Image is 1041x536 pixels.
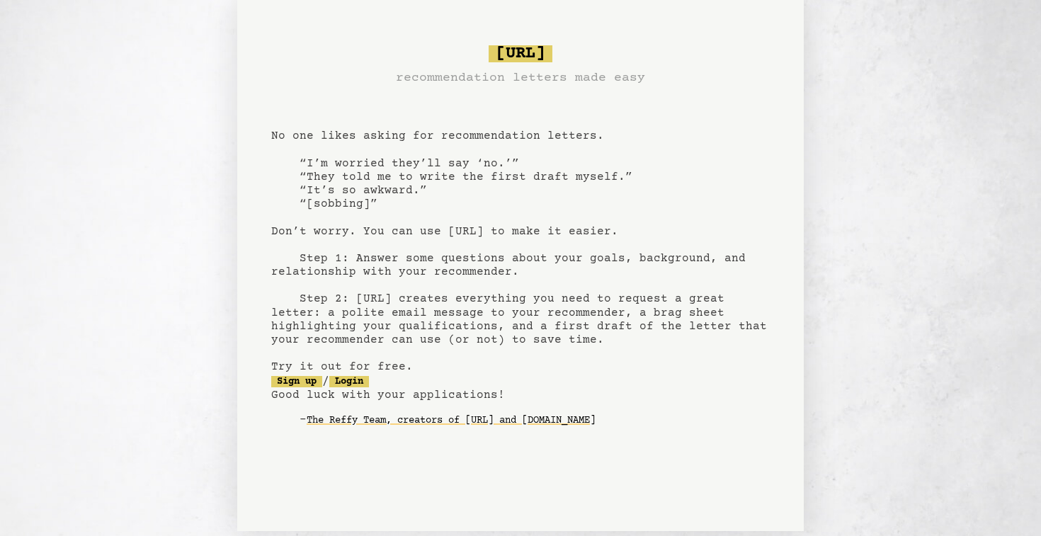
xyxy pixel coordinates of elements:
span: [URL] [489,45,552,62]
h3: recommendation letters made easy [396,68,645,88]
div: - [300,414,770,428]
a: The Reffy Team, creators of [URL] and [DOMAIN_NAME] [307,409,596,432]
a: Login [329,376,369,387]
pre: No one likes asking for recommendation letters. “I’m worried they’ll say ‘no.’” “They told me to ... [271,40,770,455]
a: Sign up [271,376,322,387]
